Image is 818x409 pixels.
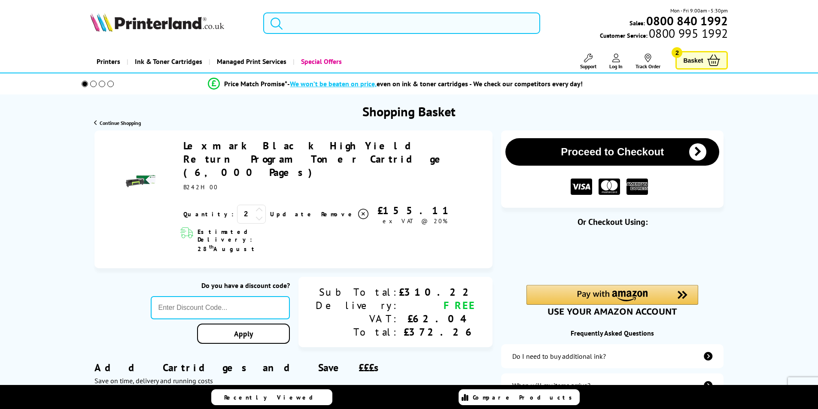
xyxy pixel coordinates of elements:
[599,179,620,195] img: MASTER CARD
[501,344,724,368] a: additional-ink
[127,51,209,73] a: Ink & Toner Cartridges
[94,376,493,385] div: Save on time, delivery and running costs
[399,299,475,312] div: FREE
[183,183,218,191] span: B242H00
[224,79,287,88] span: Price Match Promise*
[383,217,447,225] span: ex VAT @ 20%
[571,179,592,195] img: VISA
[362,103,456,120] h1: Shopping Basket
[512,381,590,390] div: When will my items arrive?
[609,63,623,70] span: Log In
[683,55,703,66] span: Basket
[526,285,698,315] div: Amazon Pay - Use your Amazon account
[209,51,293,73] a: Managed Print Services
[321,210,355,218] span: Remove
[94,348,493,398] div: Add Cartridges and Save £££s
[399,325,475,339] div: £372.26
[629,19,645,27] span: Sales:
[321,208,370,221] a: Delete item from your basket
[648,29,728,37] span: 0800 995 1992
[151,281,290,290] div: Do you have a discount code?
[290,79,377,88] span: We won’t be beaten on price,
[526,241,698,261] iframe: PayPal
[501,373,724,397] a: items-arrive
[316,312,399,325] div: VAT:
[459,389,580,405] a: Compare Products
[505,138,719,166] button: Proceed to Checkout
[645,17,728,25] a: 0800 840 1992
[512,352,606,361] div: Do I need to buy additional ink?
[501,329,724,337] div: Frequently Asked Questions
[636,54,660,70] a: Track Order
[126,166,156,196] img: Lexmark Black High Yield Return Program Toner Cartridge (6,000 Pages)
[646,13,728,29] b: 0800 840 1992
[270,210,314,218] a: Update
[316,325,399,339] div: Total:
[90,51,127,73] a: Printers
[501,216,724,227] div: Or Checkout Using:
[94,120,141,126] a: Continue Shopping
[626,179,648,195] img: American Express
[399,285,475,299] div: £310.22
[600,29,728,39] span: Customer Service:
[224,394,322,401] span: Recently Viewed
[293,51,348,73] a: Special Offers
[675,51,728,70] a: Basket 2
[287,79,583,88] div: - even on ink & toner cartridges - We check our competitors every day!
[198,228,304,253] span: Estimated Delivery: 28 August
[316,299,399,312] div: Delivery:
[211,389,332,405] a: Recently Viewed
[90,13,224,32] img: Printerland Logo
[183,139,449,179] a: Lexmark Black High Yield Return Program Toner Cartridge (6,000 Pages)
[151,296,290,319] input: Enter Discount Code...
[209,243,213,250] sup: th
[580,54,596,70] a: Support
[70,76,721,91] li: modal_Promise
[670,6,728,15] span: Mon - Fri 9:00am - 5:30pm
[370,204,460,217] div: £155.11
[473,394,577,401] span: Compare Products
[183,210,234,218] span: Quantity:
[580,63,596,70] span: Support
[672,47,682,58] span: 2
[316,285,399,299] div: Sub Total:
[135,51,202,73] span: Ink & Toner Cartridges
[609,54,623,70] a: Log In
[399,312,475,325] div: £62.04
[90,13,253,33] a: Printerland Logo
[197,324,290,344] a: Apply
[100,120,141,126] span: Continue Shopping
